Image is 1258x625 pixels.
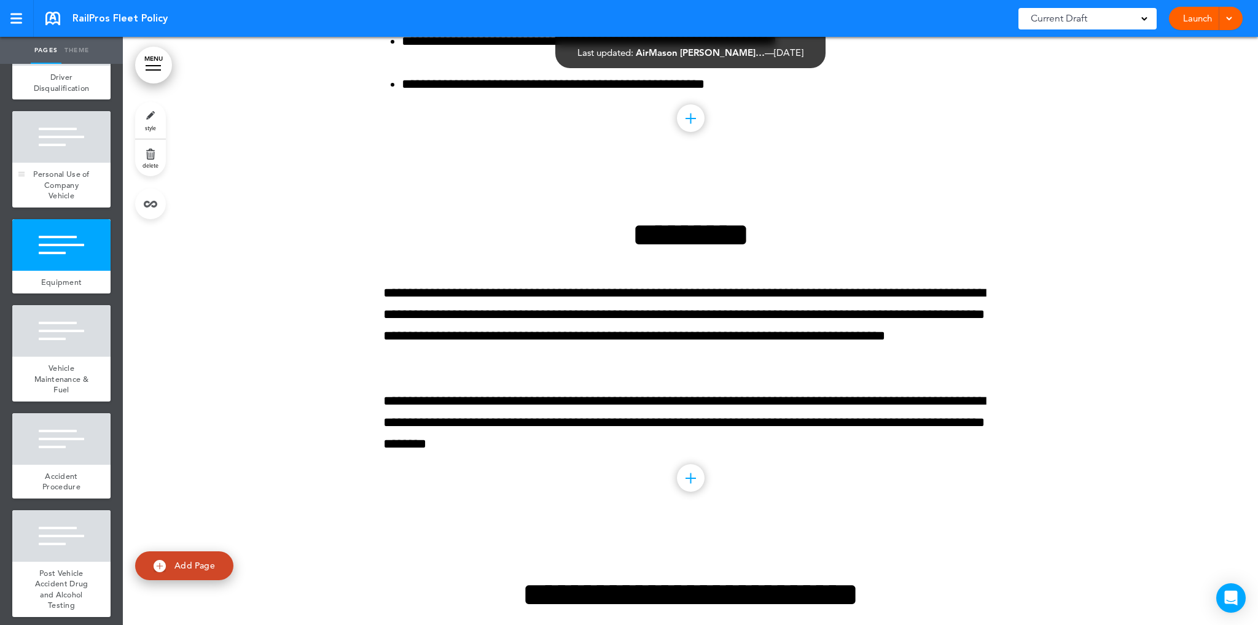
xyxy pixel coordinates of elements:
span: Last updated: [577,47,633,58]
a: Pages [31,37,61,64]
span: Equipment [41,277,82,287]
a: Personal Use of Company Vehicle [12,163,111,208]
span: RailPros Fleet Policy [72,12,168,25]
a: Add Page [135,551,233,580]
span: AirMason [PERSON_NAME]… [636,47,765,58]
div: Open Intercom Messenger [1216,583,1246,613]
span: Post Vehicle Accident Drug and Alcohol Testing [35,568,88,611]
a: style [135,102,166,139]
span: [DATE] [774,47,803,58]
span: Driver Disqualification [34,72,90,93]
span: delete [143,161,158,169]
a: Vehicle Maintenance & Fuel [12,357,111,402]
span: Current Draft [1031,10,1087,27]
span: style [145,124,156,131]
a: Driver Disqualification [12,66,111,99]
a: Launch [1178,7,1217,30]
a: delete [135,139,166,176]
a: Accident Procedure [12,465,111,499]
span: Add Page [174,560,215,571]
a: Theme [61,37,92,64]
a: MENU [135,47,172,83]
span: Personal Use of Company Vehicle [33,169,90,201]
a: Equipment [12,271,111,294]
span: Vehicle Maintenance & Fuel [34,363,88,395]
span: Accident Procedure [42,471,80,492]
img: add.svg [154,560,166,572]
div: — [577,48,803,57]
a: Post Vehicle Accident Drug and Alcohol Testing [12,562,111,617]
